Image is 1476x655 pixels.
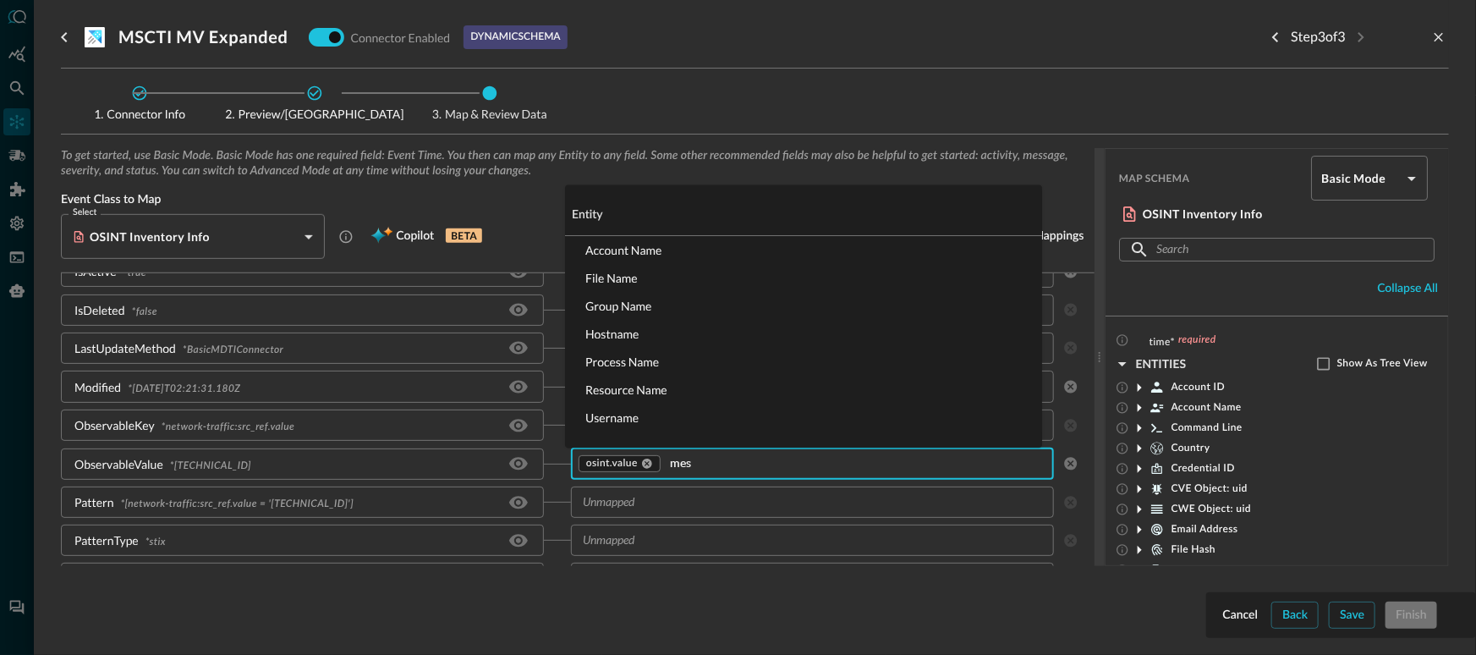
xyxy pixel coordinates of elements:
span: CWE Object: uid [1171,503,1252,516]
button: Hide/Show source field [505,450,532,477]
div: ObservableValue [74,455,163,473]
button: Hide/Show source field [505,489,532,516]
li: Hostname [565,321,1042,349]
input: Unmapped [576,492,1021,513]
span: * [DATE]T02:21:31.180Z [128,384,240,394]
button: Save [1329,602,1375,629]
input: Unmapped [576,530,1021,551]
li: Process Name [565,349,1042,377]
p: Step 3 of 3 [1291,27,1346,47]
div: Modified [74,378,121,396]
div: entity [565,192,1042,237]
span: To get started, use Basic Mode. Basic Mode has one required field: Event Time. You then can map a... [61,148,1095,179]
div: IsDeleted [74,301,125,319]
span: time* [1150,338,1176,348]
p: BETA [446,228,482,243]
h5: OSINT Inventory Info [1143,206,1263,223]
span: Map & Review Data [418,108,562,120]
button: clear selected values [1061,454,1081,474]
span: Connector Info [68,108,211,120]
li: Username [565,405,1042,432]
span: Show As Tree View [1337,357,1428,371]
button: Collapse all [1367,275,1448,302]
span: * network-traffic:src_ref.value [162,422,295,432]
span: Account Name [1171,401,1242,415]
button: close-drawer [1429,27,1449,47]
button: CopilotBETA [360,223,492,250]
span: Email Address [1171,523,1238,537]
p: dynamic schema [470,30,560,45]
span: File Name [1171,564,1220,577]
svg: OSINT Inventory Info events report open source intelligence or threat intelligence inventory data... [338,229,354,245]
span: * BasicMDTIConnector [183,345,283,355]
svg: Azure Data Explorer [85,27,105,47]
button: clear selected values [1061,377,1081,397]
span: Country [1171,442,1210,455]
label: Select [73,206,96,220]
span: Preview/[GEOGRAPHIC_DATA] [225,108,403,120]
span: Map Schema [1119,173,1304,184]
button: go back [51,24,78,51]
button: Hide/Show source field [505,373,532,400]
div: attribute [565,432,1042,477]
li: Resource Name [565,377,1042,405]
span: * [network-traffic:src_ref.value = '[TECHNICAL_ID]'] [121,499,354,509]
input: Search [1156,234,1396,266]
div: LastUpdateMethod [74,339,176,357]
li: Account Name [565,237,1042,265]
span: Copilot [396,226,434,247]
span: CVE Object: uid [1171,482,1248,496]
h5: Basic Mode [1321,170,1401,187]
span: * [TECHNICAL_ID] [170,461,251,471]
span: Credential ID [1171,462,1235,476]
button: Hide/Show source field [505,565,532,592]
span: File Hash [1171,543,1216,557]
button: Hide/Show source field [505,527,532,554]
button: Back [1271,602,1319,629]
button: Hide/Show source field [505,296,532,323]
span: Command Line [1171,421,1243,435]
span: Event Class to Map [61,192,1095,207]
button: Hide/Show source field [505,412,532,439]
div: osint.value [579,455,661,472]
li: File Name [565,265,1042,293]
span: * true [123,268,146,278]
button: Previous step [1262,24,1289,51]
button: Hide/Show source field [505,334,532,361]
span: required [1178,333,1216,347]
button: Cancel [1220,602,1262,629]
h3: MSCTI MV Expanded [118,27,288,47]
span: Account ID [1171,381,1226,394]
button: ENTITIES [1112,350,1197,377]
p: Connector Enabled [351,29,451,47]
li: Group Name [565,293,1042,321]
h5: OSINT Inventory Info [90,228,210,245]
span: * false [132,307,157,317]
span: * stix [145,537,166,548]
div: ObservableKey [74,416,155,434]
span: osint.value [586,457,638,471]
div: PatternType [74,531,139,549]
div: Pattern [74,493,114,511]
